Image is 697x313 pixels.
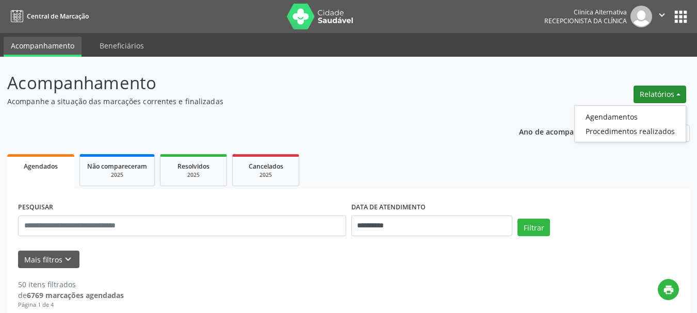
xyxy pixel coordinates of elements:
span: Recepcionista da clínica [544,17,627,25]
button: Mais filtroskeyboard_arrow_down [18,251,79,269]
button: Relatórios [634,86,686,103]
div: Página 1 de 4 [18,301,124,309]
a: Acompanhamento [4,37,82,57]
div: Clinica Alternativa [544,8,627,17]
label: DATA DE ATENDIMENTO [351,200,426,216]
span: Cancelados [249,162,283,171]
img: img [630,6,652,27]
strong: 6769 marcações agendadas [27,290,124,300]
span: Resolvidos [177,162,209,171]
div: 2025 [87,171,147,179]
div: de [18,290,124,301]
p: Acompanhe a situação das marcações correntes e finalizadas [7,96,485,107]
a: Agendamentos [575,109,686,124]
button:  [652,6,672,27]
a: Central de Marcação [7,8,89,25]
p: Ano de acompanhamento [519,125,610,138]
a: Beneficiários [92,37,151,55]
button: print [658,279,679,300]
span: Não compareceram [87,162,147,171]
div: 2025 [240,171,291,179]
div: 50 itens filtrados [18,279,124,290]
i: print [663,284,674,295]
a: Procedimentos realizados [575,124,686,138]
label: PESQUISAR [18,200,53,216]
div: 2025 [168,171,219,179]
button: apps [672,8,690,26]
button: Filtrar [517,219,550,236]
span: Agendados [24,162,58,171]
ul: Relatórios [574,105,686,142]
i: keyboard_arrow_down [62,254,74,265]
p: Acompanhamento [7,70,485,96]
i:  [656,9,668,21]
span: Central de Marcação [27,12,89,21]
